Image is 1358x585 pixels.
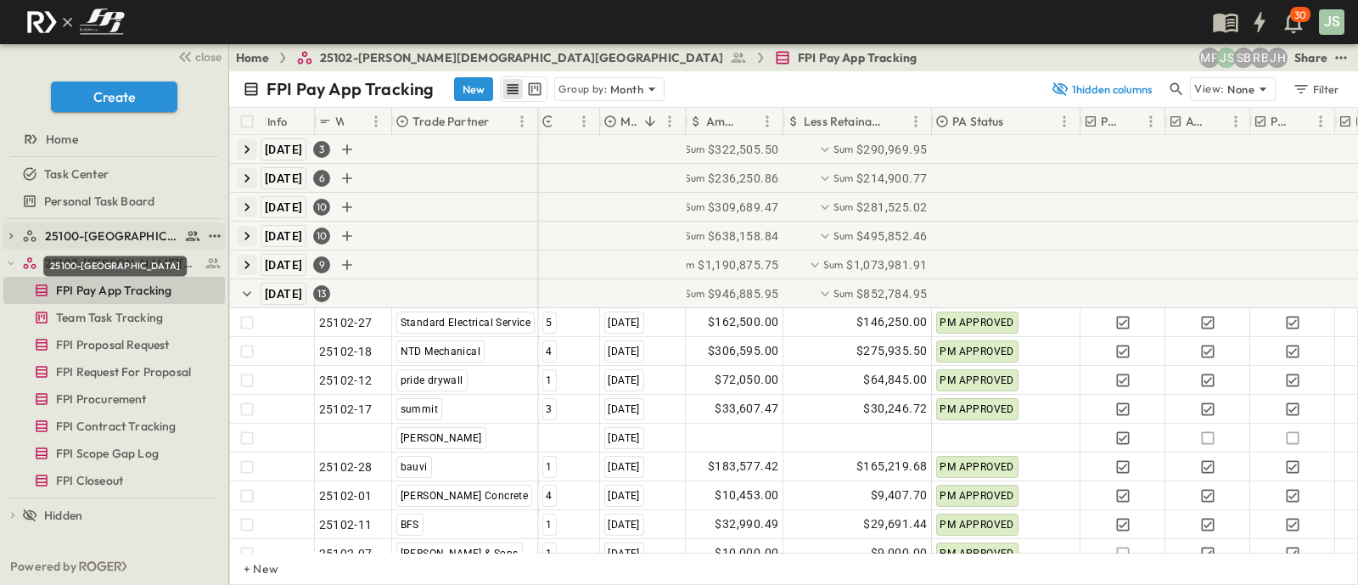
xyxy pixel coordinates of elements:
[608,374,639,386] span: [DATE]
[940,403,1013,415] span: PM APPROVED
[546,403,552,415] span: 3
[833,200,854,214] p: Sum
[3,127,222,151] a: Home
[195,48,222,65] span: close
[3,304,225,331] div: Team Task Trackingtest
[524,79,545,99] button: kanban view
[708,141,778,158] span: $322,505.50
[3,222,225,250] div: 25100-Vanguard Prep Schooltest
[1292,80,1340,98] div: Filter
[856,457,927,476] span: $165,219.68
[3,467,225,494] div: FPI Closeouttest
[708,312,778,332] span: $162,500.00
[1199,48,1220,68] div: Monica Pruteanu (mpruteanu@fpibuilders.com)
[833,228,854,243] p: Sum
[856,141,927,158] span: $290,969.95
[56,282,171,299] span: FPI Pay App Tracking
[685,171,705,185] p: Sum
[1141,111,1161,132] button: Menu
[940,548,1013,560] span: PM APPROVED
[833,286,854,301] p: Sum
[265,172,302,185] span: [DATE]
[546,548,552,560] span: 1
[313,141,330,158] div: 3
[335,113,344,130] p: WO#
[56,363,191,380] span: FPI Request For Proposal
[610,81,643,98] p: Month
[319,458,373,475] span: 25102-28
[205,226,225,246] button: test
[804,113,884,130] p: Less Retainage Amount
[56,309,163,326] span: Team Task Tracking
[265,258,302,272] span: [DATE]
[1226,111,1246,132] button: Menu
[236,49,269,66] a: Home
[856,285,927,302] span: $852,784.95
[715,486,778,505] span: $10,453.00
[401,461,428,473] span: bauvi
[337,226,357,246] button: Add Row in Group
[3,277,225,304] div: FPI Pay App Trackingtest
[265,200,302,214] span: [DATE]
[608,346,639,357] span: [DATE]
[1297,112,1316,131] button: Sort
[856,228,927,245] span: $495,852.46
[401,548,519,560] span: [PERSON_NAME] & Sons
[1041,77,1163,101] button: 1hidden columns
[675,257,695,272] p: Sum
[685,286,705,301] p: Sum
[1331,48,1351,68] button: test
[267,77,434,101] p: FPI Pay App Tracking
[244,560,254,577] p: + New
[715,515,778,534] span: $32,990.49
[401,403,438,415] span: summit
[708,170,778,187] span: $236,250.86
[401,490,529,502] span: [PERSON_NAME] Concrete
[512,111,532,132] button: Menu
[1227,81,1254,98] p: None
[267,98,288,145] div: Info
[401,317,531,329] span: Standard Electrical Service
[546,374,552,386] span: 1
[3,414,222,438] a: FPI Contract Tracking
[454,77,493,101] button: New
[401,374,463,386] span: pride drywall
[3,278,222,302] a: FPI Pay App Tracking
[1216,48,1237,68] div: Jesse Sullivan (jsullivan@fpibuilders.com)
[319,401,373,418] span: 25102-17
[313,285,330,302] div: 13
[313,170,330,187] div: 6
[798,49,917,66] span: FPI Pay App Tracking
[856,341,927,361] span: $275,935.50
[1212,112,1231,131] button: Sort
[1054,111,1075,132] button: Menu
[3,469,222,492] a: FPI Closeout
[20,4,131,40] img: c8d7d1ed905e502e8f77bf7063faec64e13b34fdb1f2bdd94b0e311fc34f8000.png
[546,317,552,329] span: 5
[3,442,222,465] a: FPI Scope Gap Log
[337,168,357,188] button: Add Row in Group
[43,256,187,277] div: 25100-[GEOGRAPHIC_DATA]
[1294,8,1306,22] p: 30
[56,472,123,489] span: FPI Closeout
[546,519,552,531] span: 1
[3,250,225,277] div: 25102-Christ The Redeemer Anglican Churchtest
[265,143,302,156] span: [DATE]
[3,306,222,329] a: Team Task Tracking
[1233,48,1254,68] div: Sterling Barnett (sterling@fpibuilders.com)
[1286,77,1344,101] button: Filter
[620,113,637,130] p: Month
[708,228,778,245] span: $638,158.84
[1250,48,1271,68] div: Regina Barnett (rbarnett@fpibuilders.com)
[685,228,705,243] p: Sum
[708,199,778,216] span: $309,689.47
[319,487,373,504] span: 25102-01
[555,112,574,131] button: Sort
[608,432,639,444] span: [DATE]
[3,188,225,215] div: Personal Task Boardtest
[319,372,373,389] span: 25102-12
[708,341,778,361] span: $306,595.00
[502,79,523,99] button: row view
[856,312,927,332] span: $146,250.00
[366,111,386,132] button: Menu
